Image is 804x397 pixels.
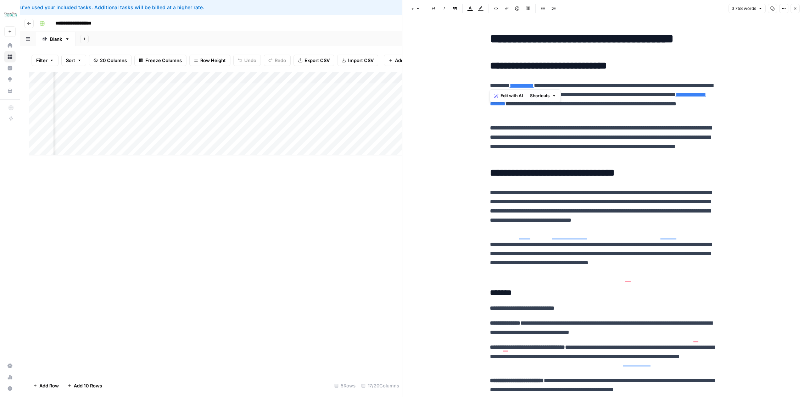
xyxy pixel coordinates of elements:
[89,55,132,66] button: 20 Columns
[4,360,16,371] a: Settings
[275,57,286,64] span: Redo
[4,40,16,51] a: Home
[189,55,230,66] button: Row Height
[32,55,58,66] button: Filter
[36,32,76,46] a: Blank
[244,57,256,64] span: Undo
[732,5,756,12] span: 3 758 words
[100,57,127,64] span: 20 Columns
[134,55,186,66] button: Freeze Columns
[501,93,523,99] span: Edit with AI
[348,57,374,64] span: Import CSV
[337,55,378,66] button: Import CSV
[358,380,402,391] div: 17/20 Columns
[4,85,16,97] a: Your Data
[491,91,526,100] button: Edit with AI
[527,91,559,100] button: Shortcuts
[294,55,334,66] button: Export CSV
[145,57,182,64] span: Freeze Columns
[395,57,422,64] span: Add Column
[29,380,63,391] button: Add Row
[36,57,48,64] span: Filter
[530,93,550,99] span: Shortcuts
[50,35,62,43] div: Blank
[331,380,358,391] div: 5 Rows
[61,55,86,66] button: Sort
[305,57,330,64] span: Export CSV
[6,4,474,11] div: You've used your included tasks. Additional tasks will be billed at a higher rate.
[4,51,16,62] a: Browse
[4,62,16,74] a: Insights
[4,8,17,21] img: BCI Logo
[233,55,261,66] button: Undo
[4,74,16,85] a: Opportunities
[264,55,291,66] button: Redo
[74,382,102,389] span: Add 10 Rows
[384,55,427,66] button: Add Column
[4,383,16,394] button: Help + Support
[66,57,75,64] span: Sort
[39,382,59,389] span: Add Row
[728,4,766,13] button: 3 758 words
[200,57,226,64] span: Row Height
[4,371,16,383] a: Usage
[4,6,16,23] button: Workspace: BCI
[63,380,106,391] button: Add 10 Rows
